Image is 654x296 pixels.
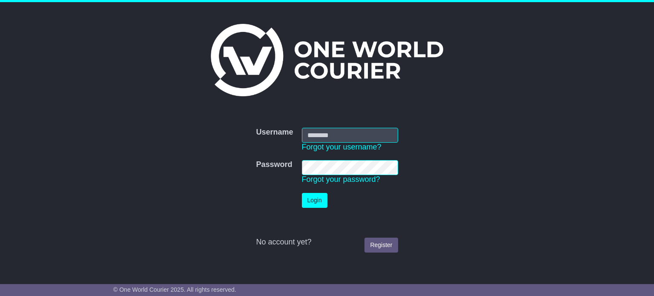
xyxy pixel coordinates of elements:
[364,238,398,253] a: Register
[211,24,443,96] img: One World
[302,193,327,208] button: Login
[256,128,293,137] label: Username
[113,286,236,293] span: © One World Courier 2025. All rights reserved.
[256,238,398,247] div: No account yet?
[302,143,381,151] a: Forgot your username?
[256,160,292,170] label: Password
[302,175,380,184] a: Forgot your password?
